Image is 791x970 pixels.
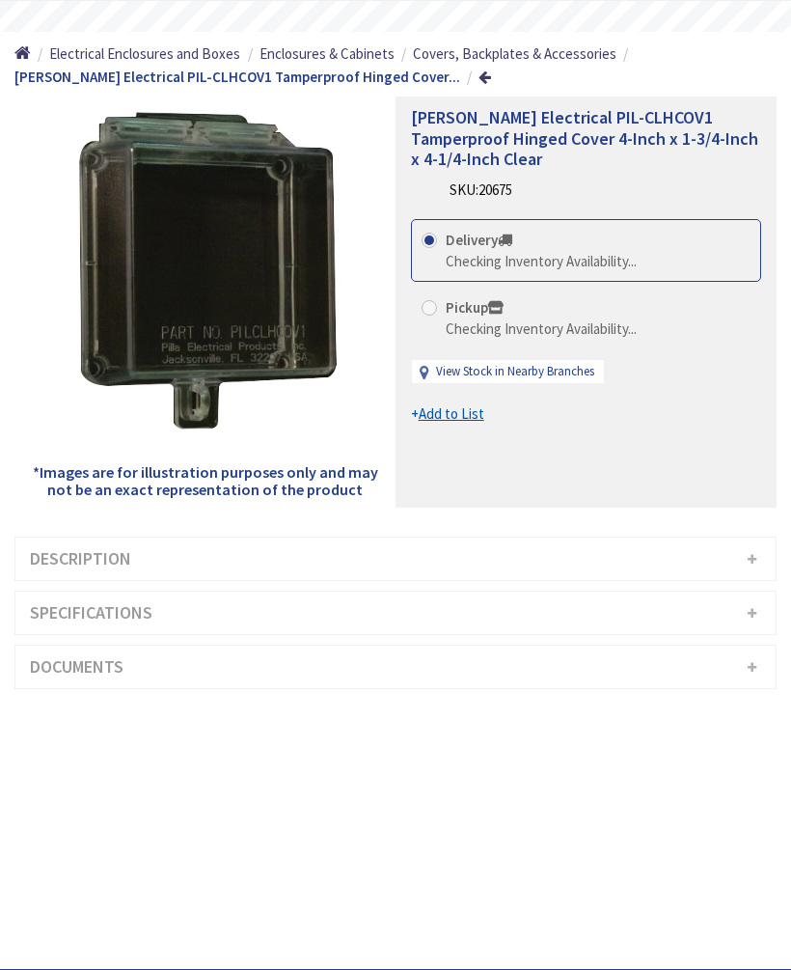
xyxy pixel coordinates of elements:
h3: Documents [15,646,776,688]
a: Covers, Backplates & Accessories [413,43,616,64]
u: Add to List [419,404,484,423]
a: Electrical Enclosures and Boxes [49,43,240,64]
div: Checking Inventory Availability... [446,319,637,339]
span: 20675 [478,180,512,199]
span: Enclosures & Cabinets [259,44,395,63]
strong: [PERSON_NAME] Electrical PIL-CLHCOV1 Tamperproof Hinged Cover... [14,68,460,86]
span: + [411,404,484,423]
h5: *Images are for illustration purposes only and may not be an exact representation of the product [29,464,381,498]
span: [PERSON_NAME] Electrical PIL-CLHCOV1 Tamperproof Hinged Cover 4-Inch x 1-3/4-Inch x 4-1/4-Inch Clear [411,106,758,170]
img: Pilla Electrical PIL-CLHCOV1 Tamperproof Hinged Cover 4-Inch x 1-3/4-Inch x 4-1/4-Inch Clear [29,97,381,449]
div: SKU: [450,180,512,200]
a: +Add to List [411,403,484,424]
span: Covers, Backplates & Accessories [413,44,616,63]
strong: Pickup [446,298,504,317]
h3: Specifications [15,592,776,634]
div: Checking Inventory Availability... [446,251,637,271]
a: View Stock in Nearby Branches [436,363,594,381]
a: Enclosures & Cabinets [259,43,395,64]
h3: Description [15,538,776,580]
strong: Delivery [446,231,512,249]
span: Electrical Enclosures and Boxes [49,44,240,63]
